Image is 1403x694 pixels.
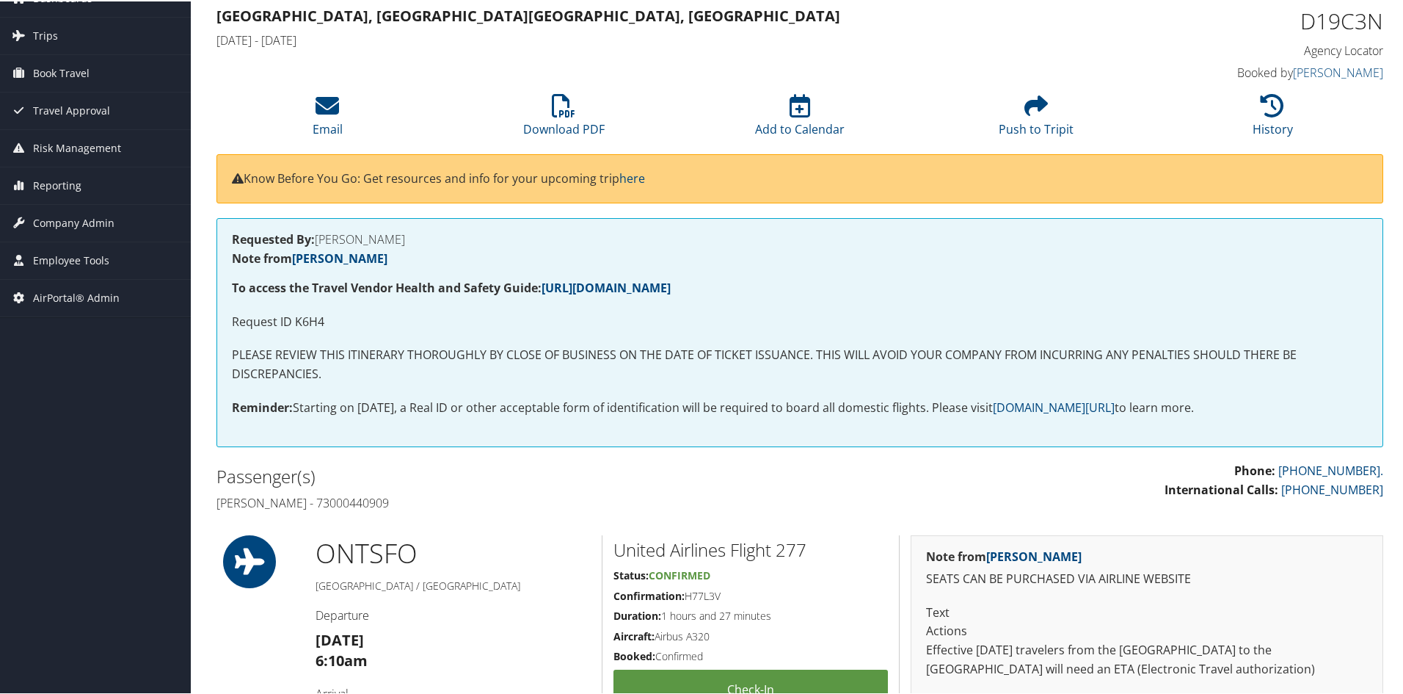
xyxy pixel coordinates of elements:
[613,567,649,581] strong: Status:
[993,398,1115,414] a: [DOMAIN_NAME][URL]
[232,344,1368,382] p: PLEASE REVIEW THIS ITINERARY THOROUGHLY BY CLOSE OF BUSINESS ON THE DATE OF TICKET ISSUANCE. THIS...
[999,101,1074,136] a: Push to Tripit
[216,463,789,488] h2: Passenger(s)
[232,230,315,246] strong: Requested By:
[1108,41,1383,57] h4: Agency Locator
[926,602,1368,677] p: Text Actions Effective [DATE] travelers from the [GEOGRAPHIC_DATA] to the [GEOGRAPHIC_DATA] will ...
[33,241,109,278] span: Employee Tools
[1234,461,1275,477] strong: Phone:
[613,588,888,602] h5: H77L3V
[649,567,710,581] span: Confirmed
[1253,101,1293,136] a: History
[232,168,1368,187] p: Know Before You Go: Get resources and info for your upcoming trip
[613,536,888,561] h2: United Airlines Flight 277
[316,629,364,648] strong: [DATE]
[613,648,655,662] strong: Booked:
[33,16,58,53] span: Trips
[292,249,387,265] a: [PERSON_NAME]
[1281,480,1383,496] a: [PHONE_NUMBER]
[216,31,1086,47] h4: [DATE] - [DATE]
[216,494,789,510] h4: [PERSON_NAME] - 73000440909
[232,398,293,414] strong: Reminder:
[523,101,605,136] a: Download PDF
[33,54,90,90] span: Book Travel
[1108,63,1383,79] h4: Booked by
[232,232,1368,244] h4: [PERSON_NAME]
[33,166,81,203] span: Reporting
[33,129,121,165] span: Risk Management
[613,607,888,622] h5: 1 hours and 27 minutes
[232,311,1368,330] p: Request ID K6H4
[1278,461,1383,477] a: [PHONE_NUMBER].
[613,648,888,662] h5: Confirmed
[613,588,685,601] strong: Confirmation:
[33,91,110,128] span: Travel Approval
[313,101,343,136] a: Email
[316,577,591,592] h5: [GEOGRAPHIC_DATA] / [GEOGRAPHIC_DATA]
[613,628,888,643] h5: Airbus A320
[33,278,120,315] span: AirPortal® Admin
[232,278,671,294] strong: To access the Travel Vendor Health and Safety Guide:
[316,606,591,622] h4: Departure
[232,249,387,265] strong: Note from
[619,169,645,185] a: here
[1108,4,1383,35] h1: D19C3N
[613,607,661,621] strong: Duration:
[613,628,655,642] strong: Aircraft:
[316,649,368,669] strong: 6:10am
[755,101,845,136] a: Add to Calendar
[1293,63,1383,79] a: [PERSON_NAME]
[316,534,591,571] h1: ONT SFO
[926,568,1368,588] p: SEATS CAN BE PURCHASED VIA AIRLINE WEBSITE
[216,4,840,24] strong: [GEOGRAPHIC_DATA], [GEOGRAPHIC_DATA] [GEOGRAPHIC_DATA], [GEOGRAPHIC_DATA]
[1165,480,1278,496] strong: International Calls:
[926,547,1082,563] strong: Note from
[542,278,671,294] a: [URL][DOMAIN_NAME]
[33,203,114,240] span: Company Admin
[986,547,1082,563] a: [PERSON_NAME]
[232,397,1368,416] p: Starting on [DATE], a Real ID or other acceptable form of identification will be required to boar...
